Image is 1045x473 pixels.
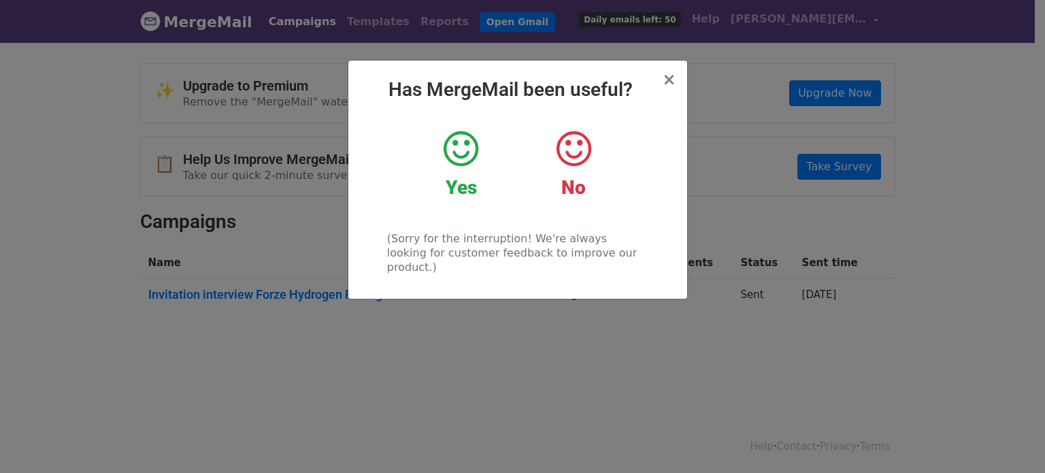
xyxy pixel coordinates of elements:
[387,231,648,274] p: (Sorry for the interruption! We're always looking for customer feedback to improve our product.)
[662,70,676,89] span: ×
[662,71,676,88] button: Close
[446,176,477,199] strong: Yes
[561,176,586,199] strong: No
[415,129,507,199] a: Yes
[359,78,676,101] h2: Has MergeMail been useful?
[527,129,619,199] a: No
